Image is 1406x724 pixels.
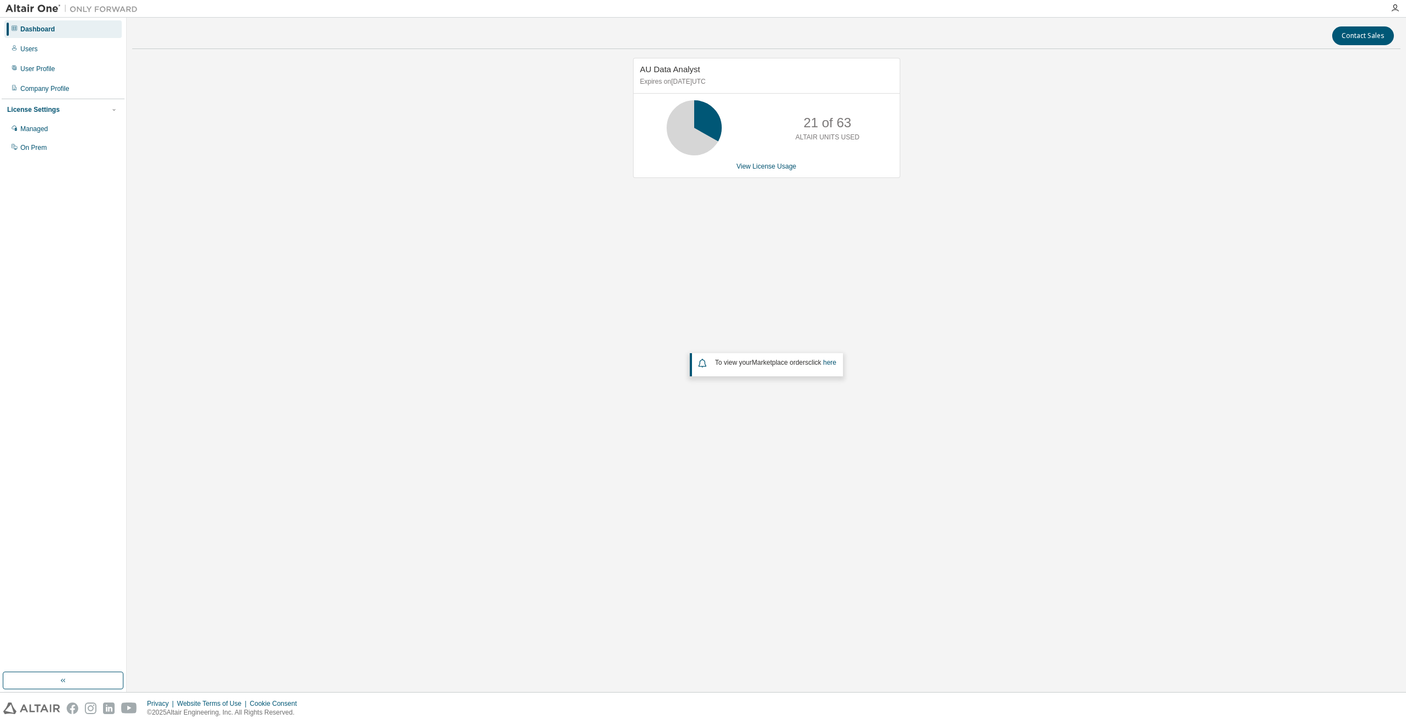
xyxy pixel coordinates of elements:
p: ALTAIR UNITS USED [796,133,859,142]
img: youtube.svg [121,703,137,714]
div: On Prem [20,143,47,152]
span: To view your click [715,359,836,366]
button: Contact Sales [1332,26,1394,45]
div: Managed [20,125,48,133]
img: linkedin.svg [103,703,115,714]
div: Users [20,45,37,53]
p: Expires on [DATE] UTC [640,77,890,87]
div: License Settings [7,105,60,114]
div: Cookie Consent [250,699,303,708]
a: View License Usage [737,163,797,170]
em: Marketplace orders [752,359,809,366]
img: altair_logo.svg [3,703,60,714]
div: Company Profile [20,84,69,93]
div: Website Terms of Use [177,699,250,708]
p: 21 of 63 [803,114,851,132]
div: User Profile [20,64,55,73]
img: Altair One [6,3,143,14]
span: AU Data Analyst [640,64,700,74]
div: Privacy [147,699,177,708]
img: instagram.svg [85,703,96,714]
div: Dashboard [20,25,55,34]
p: © 2025 Altair Engineering, Inc. All Rights Reserved. [147,708,304,717]
a: here [823,359,836,366]
img: facebook.svg [67,703,78,714]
